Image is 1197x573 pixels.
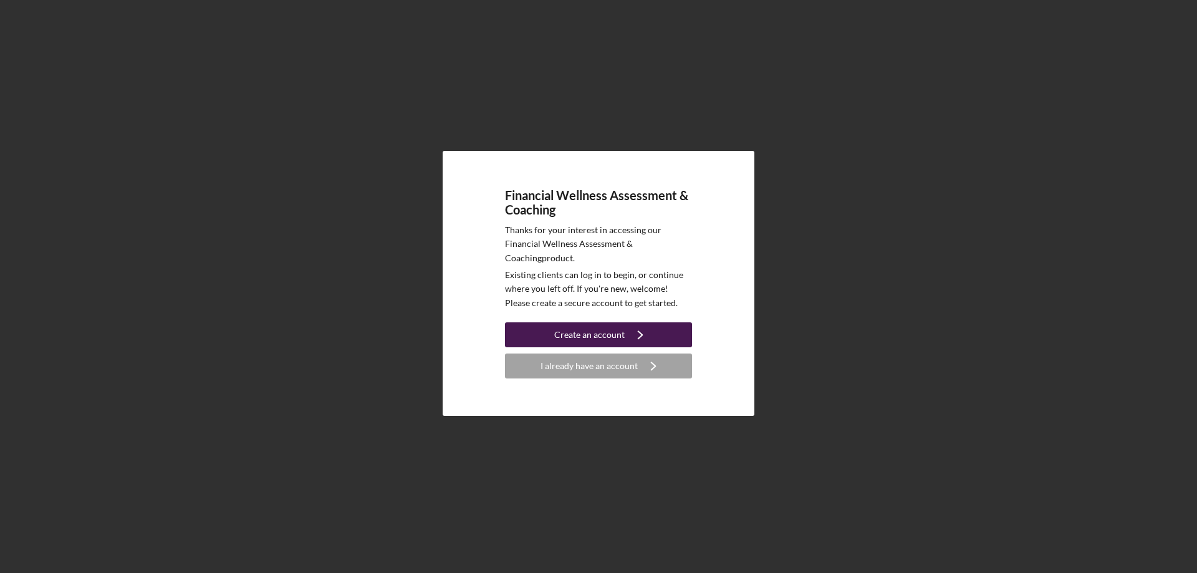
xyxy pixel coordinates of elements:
p: Thanks for your interest in accessing our Financial Wellness Assessment & Coaching product. [505,223,692,265]
button: I already have an account [505,354,692,378]
h4: Financial Wellness Assessment & Coaching [505,188,692,217]
div: Create an account [554,322,625,347]
p: Existing clients can log in to begin, or continue where you left off. If you're new, welcome! Ple... [505,268,692,310]
button: Create an account [505,322,692,347]
div: I already have an account [541,354,638,378]
a: Create an account [505,322,692,350]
